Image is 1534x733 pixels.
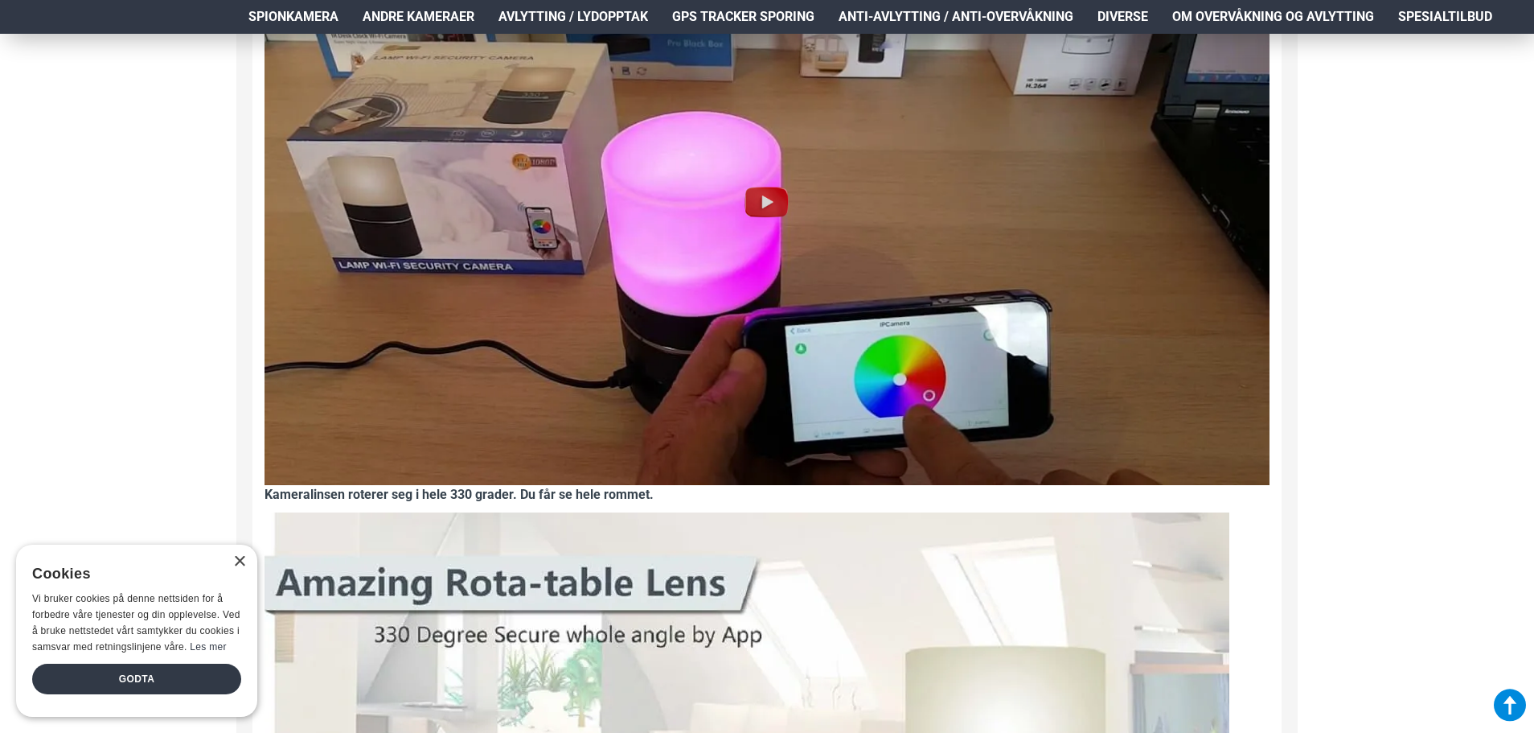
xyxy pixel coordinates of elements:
span: Anti-avlytting / Anti-overvåkning [839,7,1073,27]
span: GPS Tracker Sporing [672,7,814,27]
div: Close [233,556,245,568]
span: Om overvåkning og avlytting [1172,7,1374,27]
span: Vi bruker cookies på denne nettsiden for å forbedre våre tjenester og din opplevelse. Ved å bruke... [32,593,240,652]
strong: Kameralinsen roterer seg i hele 330 grader. Du får se hele rommet. [265,487,654,502]
span: Andre kameraer [363,7,474,27]
span: Spionkamera [248,7,338,27]
span: Spesialtilbud [1398,7,1492,27]
div: Godta [32,664,241,694]
div: Cookies [32,557,231,591]
img: Play Video [741,176,793,228]
span: Avlytting / Lydopptak [498,7,648,27]
span: Diverse [1097,7,1148,27]
a: Les mer, opens a new window [190,641,226,653]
